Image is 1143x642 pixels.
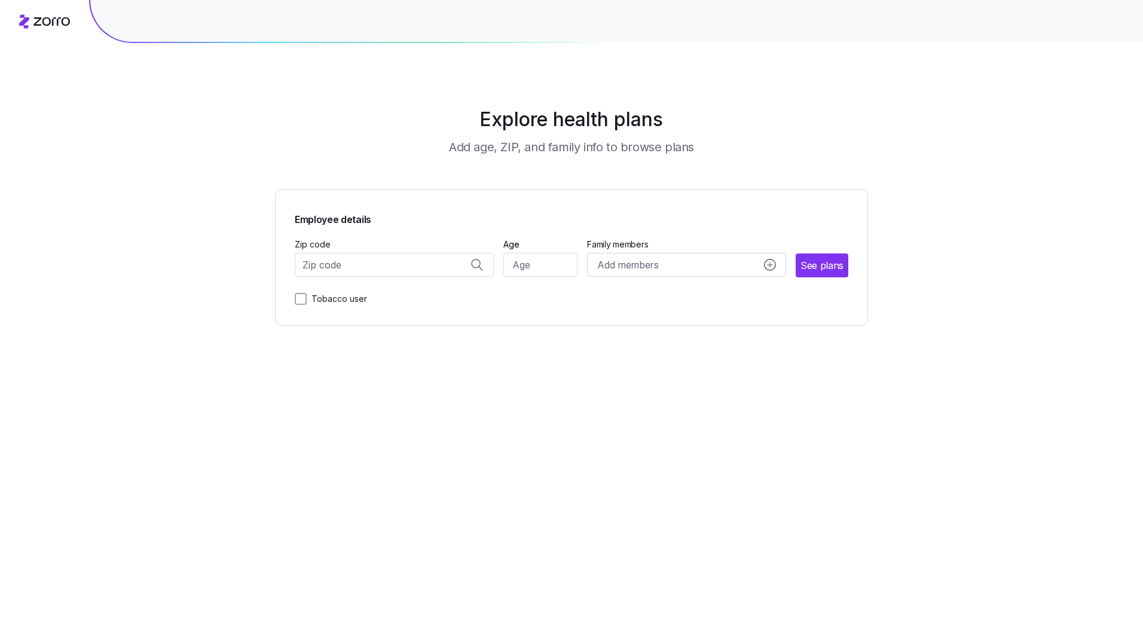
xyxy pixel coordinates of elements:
[597,258,658,273] span: Add members
[295,209,371,227] span: Employee details
[587,253,786,277] button: Add membersadd icon
[503,253,578,277] input: Age
[587,239,786,250] span: Family members
[305,105,839,134] h1: Explore health plans
[503,238,519,251] label: Age
[449,139,694,155] h3: Add age, ZIP, and family info to browse plans
[295,253,494,277] input: Zip code
[764,259,776,271] svg: add icon
[796,253,848,277] button: See plans
[307,292,367,306] label: Tobacco user
[800,258,844,273] span: See plans
[295,238,331,251] label: Zip code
